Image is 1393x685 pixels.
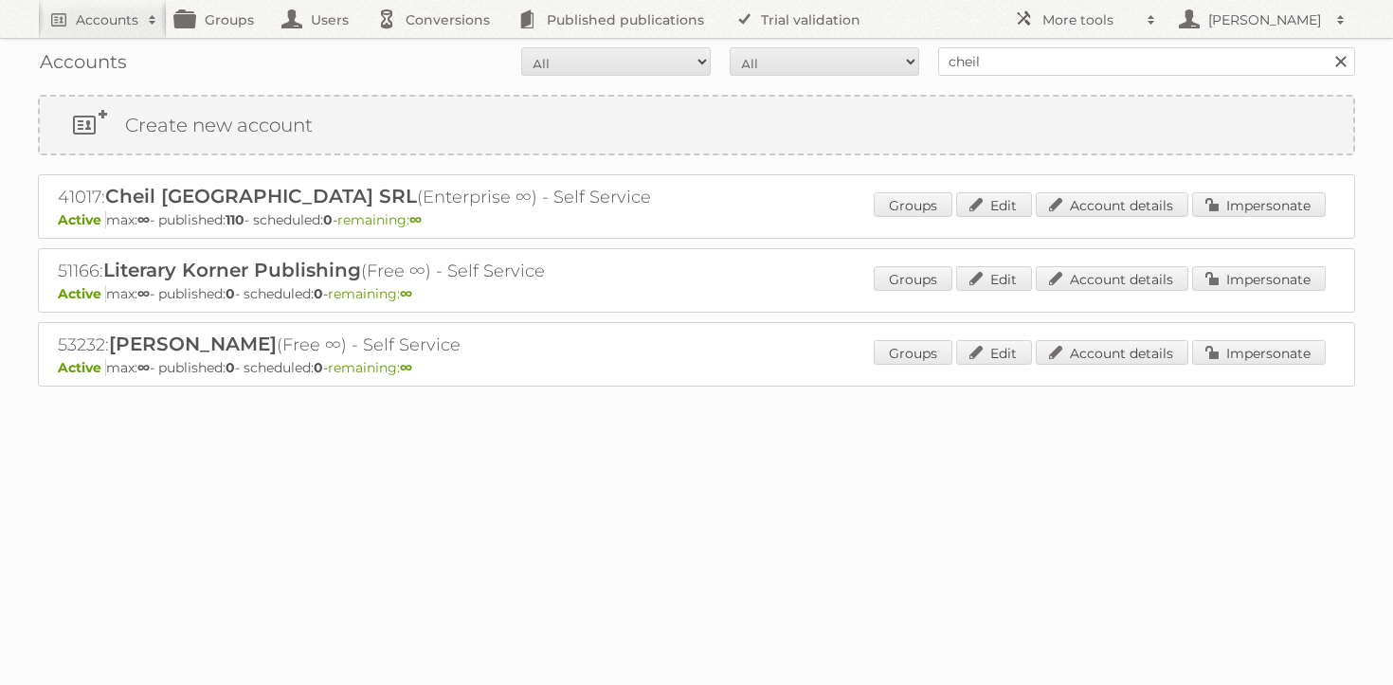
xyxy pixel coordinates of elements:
[1036,340,1188,365] a: Account details
[323,211,333,228] strong: 0
[105,185,417,207] span: Cheil [GEOGRAPHIC_DATA] SRL
[226,359,235,376] strong: 0
[226,285,235,302] strong: 0
[1036,266,1188,291] a: Account details
[58,285,106,302] span: Active
[58,185,721,209] h2: 41017: (Enterprise ∞) - Self Service
[956,192,1032,217] a: Edit
[58,333,721,357] h2: 53232: (Free ∞) - Self Service
[874,266,952,291] a: Groups
[314,285,323,302] strong: 0
[1203,10,1327,29] h2: [PERSON_NAME]
[1192,266,1326,291] a: Impersonate
[328,359,412,376] span: remaining:
[1192,340,1326,365] a: Impersonate
[103,259,361,281] span: Literary Korner Publishing
[58,211,1335,228] p: max: - published: - scheduled: -
[40,97,1353,153] a: Create new account
[58,359,1335,376] p: max: - published: - scheduled: -
[76,10,138,29] h2: Accounts
[137,211,150,228] strong: ∞
[400,359,412,376] strong: ∞
[400,285,412,302] strong: ∞
[1036,192,1188,217] a: Account details
[58,211,106,228] span: Active
[226,211,244,228] strong: 110
[337,211,422,228] span: remaining:
[1192,192,1326,217] a: Impersonate
[409,211,422,228] strong: ∞
[137,285,150,302] strong: ∞
[874,192,952,217] a: Groups
[137,359,150,376] strong: ∞
[58,359,106,376] span: Active
[314,359,323,376] strong: 0
[109,333,277,355] span: [PERSON_NAME]
[956,340,1032,365] a: Edit
[956,266,1032,291] a: Edit
[58,285,1335,302] p: max: - published: - scheduled: -
[1042,10,1137,29] h2: More tools
[58,259,721,283] h2: 51166: (Free ∞) - Self Service
[328,285,412,302] span: remaining:
[874,340,952,365] a: Groups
